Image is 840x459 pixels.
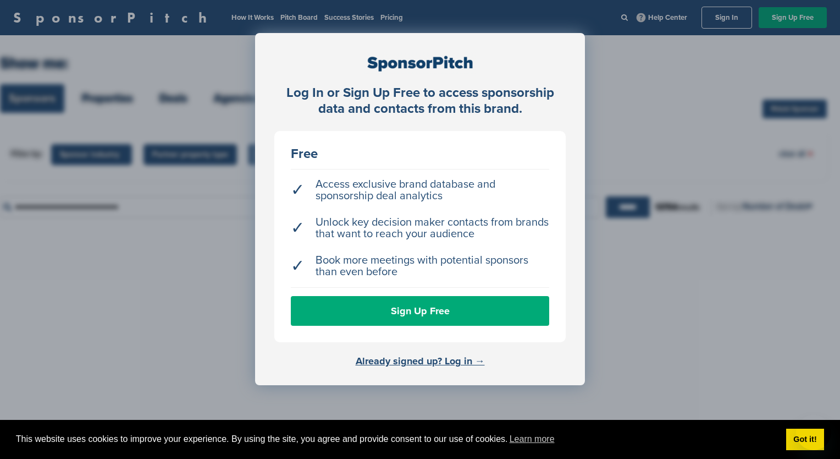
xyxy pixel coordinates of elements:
a: learn more about cookies [508,431,556,447]
li: Access exclusive brand database and sponsorship deal analytics [291,173,549,207]
a: dismiss cookie message [786,429,824,451]
span: ✓ [291,222,305,234]
span: ✓ [291,184,305,196]
a: Already signed up? Log in → [356,355,485,367]
span: ✓ [291,260,305,272]
a: Sign Up Free [291,296,549,326]
iframe: Button to launch messaging window [796,415,831,450]
li: Unlock key decision maker contacts from brands that want to reach your audience [291,211,549,245]
li: Book more meetings with potential sponsors than even before [291,249,549,283]
div: Log In or Sign Up Free to access sponsorship data and contacts from this brand. [274,85,566,117]
span: This website uses cookies to improve your experience. By using the site, you agree and provide co... [16,431,777,447]
div: Free [291,147,549,161]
